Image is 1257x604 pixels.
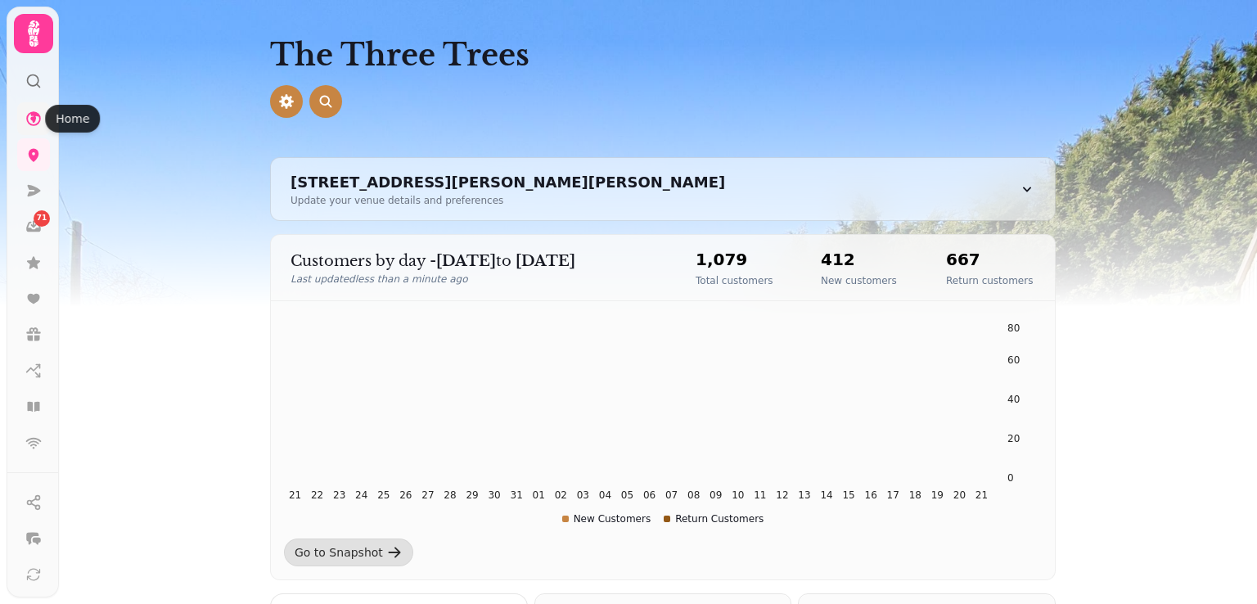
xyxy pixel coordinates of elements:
tspan: 27 [421,489,434,501]
tspan: 14 [820,489,832,501]
tspan: 10 [732,489,744,501]
tspan: 31 [511,489,523,501]
tspan: 04 [599,489,611,501]
tspan: 21 [975,489,988,501]
tspan: 25 [377,489,390,501]
tspan: 20 [1007,433,1020,444]
div: New Customers [562,512,651,525]
tspan: 80 [1007,322,1020,334]
tspan: 22 [311,489,323,501]
div: Go to Snapshot [295,544,383,561]
h2: 412 [821,248,897,271]
tspan: 13 [798,489,810,501]
tspan: 21 [289,489,301,501]
tspan: 17 [887,489,899,501]
p: Customers by day - to [291,250,663,273]
h2: 1,079 [696,248,773,271]
tspan: 16 [865,489,877,501]
tspan: 19 [931,489,944,501]
div: Return Customers [664,512,764,525]
strong: [DATE] [436,252,496,270]
tspan: 05 [621,489,633,501]
tspan: 01 [533,489,545,501]
a: 71 [17,210,50,243]
p: New customers [821,274,897,287]
tspan: 0 [1007,472,1014,484]
tspan: 08 [687,489,700,501]
tspan: 30 [488,489,500,501]
tspan: 28 [444,489,456,501]
tspan: 23 [333,489,345,501]
tspan: 11 [754,489,766,501]
h2: 667 [946,248,1033,271]
tspan: 40 [1007,394,1020,405]
div: [STREET_ADDRESS][PERSON_NAME][PERSON_NAME] [291,171,725,194]
tspan: 12 [776,489,788,501]
a: Go to Snapshot [284,539,413,566]
tspan: 09 [710,489,722,501]
tspan: 02 [555,489,567,501]
tspan: 20 [953,489,966,501]
tspan: 07 [665,489,678,501]
tspan: 18 [909,489,921,501]
p: Total customers [696,274,773,287]
tspan: 06 [643,489,656,501]
tspan: 26 [399,489,412,501]
p: Last updated less than a minute ago [291,273,663,286]
tspan: 60 [1007,354,1020,366]
tspan: 24 [355,489,367,501]
div: Update your venue details and preferences [291,194,725,207]
span: 71 [37,213,47,224]
tspan: 03 [577,489,589,501]
tspan: 15 [842,489,854,501]
tspan: 29 [466,489,478,501]
strong: [DATE] [516,252,575,270]
div: Home [45,105,100,133]
p: Return customers [946,274,1033,287]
